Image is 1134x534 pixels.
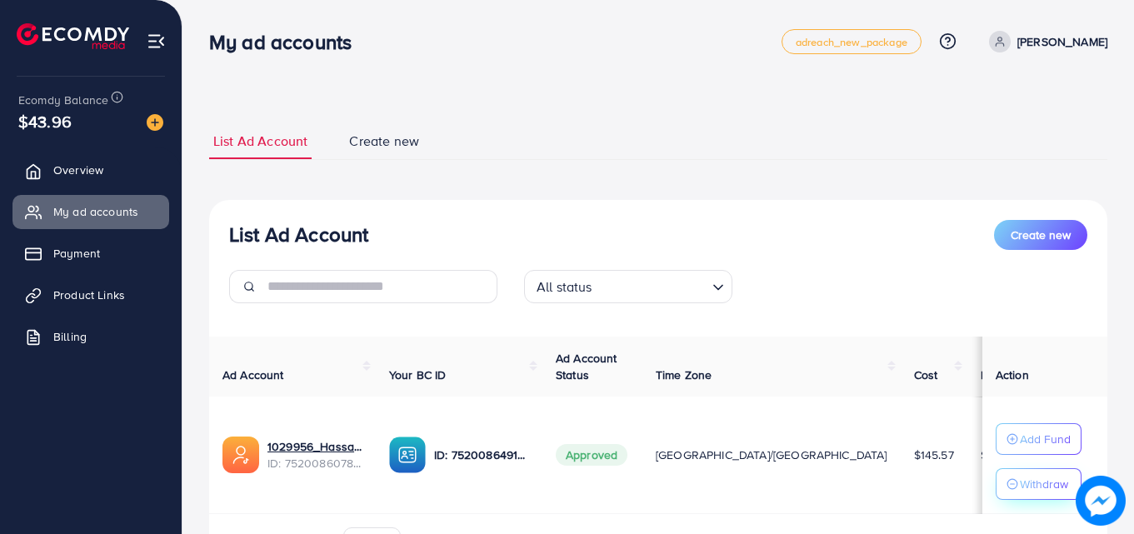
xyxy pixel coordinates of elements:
a: Product Links [12,278,169,312]
img: image [147,114,163,131]
p: Withdraw [1020,474,1068,494]
button: Add Fund [996,423,1082,455]
button: Create new [994,220,1087,250]
span: List Ad Account [213,132,307,151]
span: Your BC ID [389,367,447,383]
span: Product Links [53,287,125,303]
span: Cost [914,367,938,383]
a: 1029956_Hassam_1750906624197 [267,438,362,455]
img: menu [147,32,166,51]
p: Add Fund [1020,429,1071,449]
span: Overview [53,162,103,178]
span: Time Zone [656,367,712,383]
img: image [1076,476,1126,526]
span: Ad Account [222,367,284,383]
div: <span class='underline'>1029956_Hassam_1750906624197</span></br>7520086078024515591 [267,438,362,472]
span: Create new [1011,227,1071,243]
input: Search for option [597,272,706,299]
a: Payment [12,237,169,270]
img: logo [17,23,129,49]
a: Billing [12,320,169,353]
img: ic-ads-acc.e4c84228.svg [222,437,259,473]
span: Ad Account Status [556,350,617,383]
a: My ad accounts [12,195,169,228]
p: ID: 7520086491469692945 [434,445,529,465]
span: ID: 7520086078024515591 [267,455,362,472]
span: Create new [349,132,419,151]
span: Payment [53,245,100,262]
span: adreach_new_package [796,37,907,47]
span: Action [996,367,1029,383]
h3: List Ad Account [229,222,368,247]
span: [GEOGRAPHIC_DATA]/[GEOGRAPHIC_DATA] [656,447,887,463]
span: $145.57 [914,447,954,463]
span: $43.96 [18,93,72,149]
div: Search for option [524,270,732,303]
span: Ecomdy Balance [18,92,108,108]
img: ic-ba-acc.ded83a64.svg [389,437,426,473]
h3: My ad accounts [209,30,365,54]
a: adreach_new_package [782,29,922,54]
span: Billing [53,328,87,345]
span: My ad accounts [53,203,138,220]
button: Withdraw [996,468,1082,500]
a: Overview [12,153,169,187]
span: Approved [556,444,627,466]
span: All status [533,275,596,299]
